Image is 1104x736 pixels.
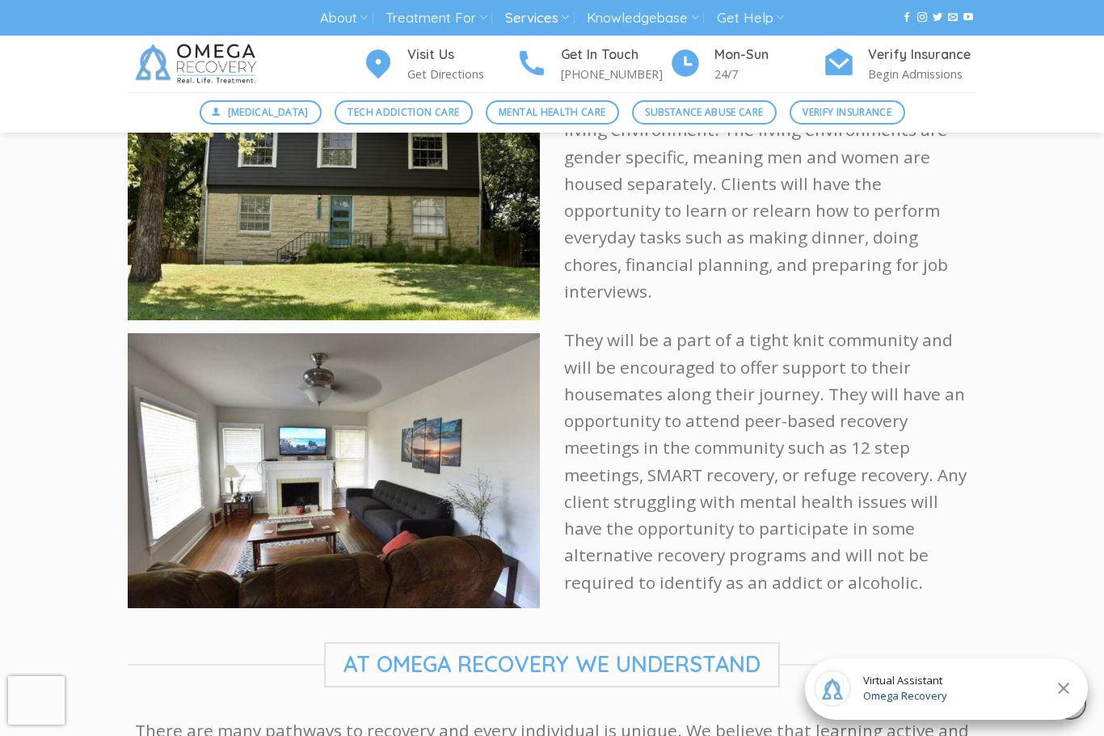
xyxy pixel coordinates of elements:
span: [MEDICAL_DATA] [228,104,309,120]
p: Get Directions [407,65,516,83]
span: At Omega Recovery We Understand [324,642,780,687]
h4: Mon-Sun [714,44,823,66]
span: Tech Addiction Care [348,104,459,120]
a: Knowledgebase [587,3,698,33]
p: [PHONE_NUMBER] [561,65,669,83]
a: Follow on Instagram [917,12,927,23]
a: Get Help [717,3,784,33]
h4: Visit Us [407,44,516,66]
a: Visit Us Get Directions [362,44,516,84]
span: Substance Abuse Care [645,104,763,120]
span: Verify Insurance [803,104,891,120]
a: Services [505,3,569,33]
a: Substance Abuse Care [632,100,777,125]
a: Verify Insurance Begin Admissions [823,44,976,84]
a: Tech Addiction Care [335,100,473,125]
a: Treatment For [386,3,487,33]
img: Omega Recovery [128,36,269,92]
a: Mental Health Care [486,100,619,125]
p: The housing component of Omega Recovery’s Treatment Program in [GEOGRAPHIC_DATA], [GEOGRAPHIC_DAT... [564,36,976,306]
h4: Get In Touch [561,44,669,66]
a: Follow on YouTube [963,12,973,23]
a: Follow on Twitter [933,12,942,23]
p: They will be a part of a tight knit community and will be encouraged to offer support to their ho... [564,327,976,596]
h4: Verify Insurance [868,44,976,66]
span: Mental Health Care [499,104,605,120]
a: About [320,3,368,33]
a: [MEDICAL_DATA] [200,100,322,125]
a: Verify Insurance [790,100,905,125]
a: Get In Touch [PHONE_NUMBER] [516,44,669,84]
p: 24/7 [714,65,823,83]
a: Send us an email [948,12,958,23]
p: Begin Admissions [868,65,976,83]
a: Follow on Facebook [902,12,912,23]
